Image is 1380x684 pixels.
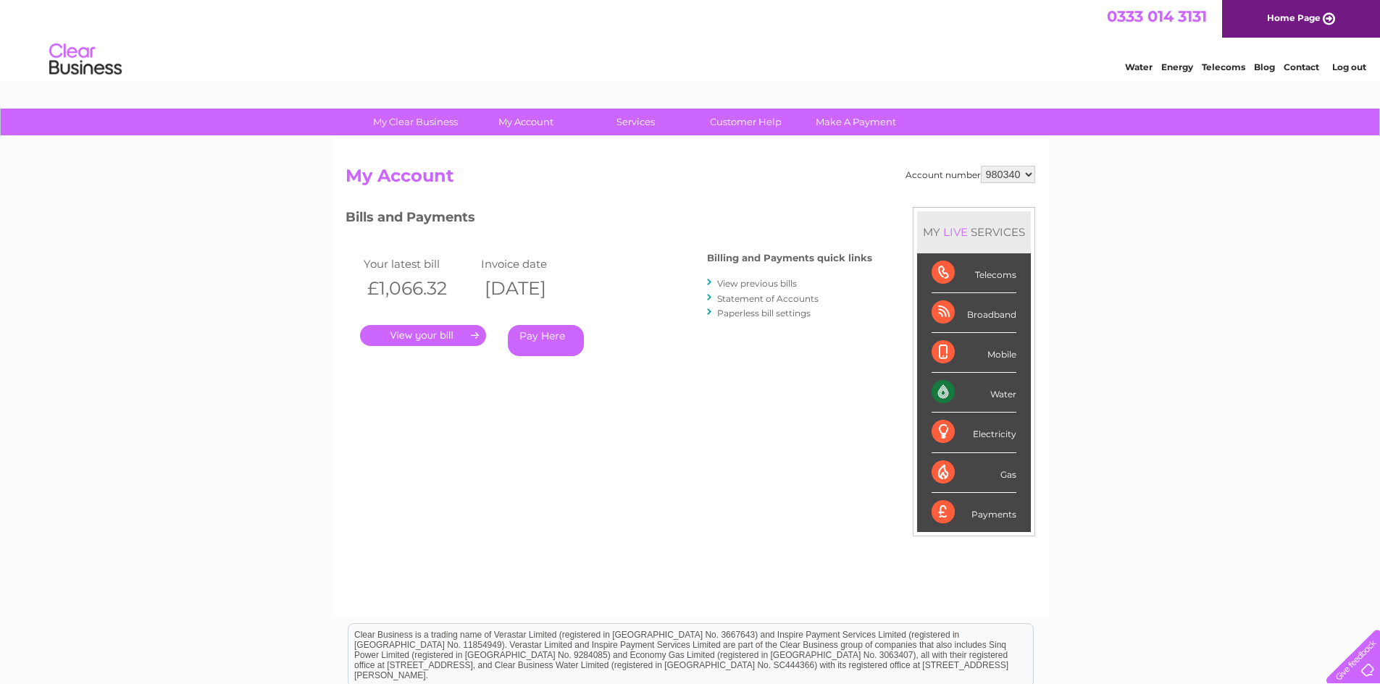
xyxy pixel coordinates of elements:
[717,293,819,304] a: Statement of Accounts
[1202,62,1245,72] a: Telecoms
[917,211,1031,253] div: MY SERVICES
[906,166,1035,183] div: Account number
[932,293,1016,333] div: Broadband
[466,109,585,135] a: My Account
[576,109,695,135] a: Services
[477,274,595,303] th: [DATE]
[508,325,584,356] a: Pay Here
[1125,62,1153,72] a: Water
[477,254,595,274] td: Invoice date
[932,373,1016,413] div: Water
[796,109,916,135] a: Make A Payment
[360,325,486,346] a: .
[356,109,475,135] a: My Clear Business
[932,413,1016,452] div: Electricity
[932,493,1016,532] div: Payments
[717,308,811,318] a: Paperless bill settings
[932,253,1016,293] div: Telecoms
[1332,62,1366,72] a: Log out
[1284,62,1319,72] a: Contact
[717,278,797,289] a: View previous bills
[346,207,872,232] h3: Bills and Payments
[686,109,806,135] a: Customer Help
[1107,7,1207,25] a: 0333 014 3131
[348,8,1033,70] div: Clear Business is a trading name of Verastar Limited (registered in [GEOGRAPHIC_DATA] No. 3667643...
[1254,62,1275,72] a: Blog
[1161,62,1193,72] a: Energy
[49,38,122,82] img: logo.png
[707,253,872,263] h4: Billing and Payments quick links
[932,333,1016,373] div: Mobile
[360,254,478,274] td: Your latest bill
[940,225,971,239] div: LIVE
[346,166,1035,193] h2: My Account
[932,453,1016,493] div: Gas
[360,274,478,303] th: £1,066.32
